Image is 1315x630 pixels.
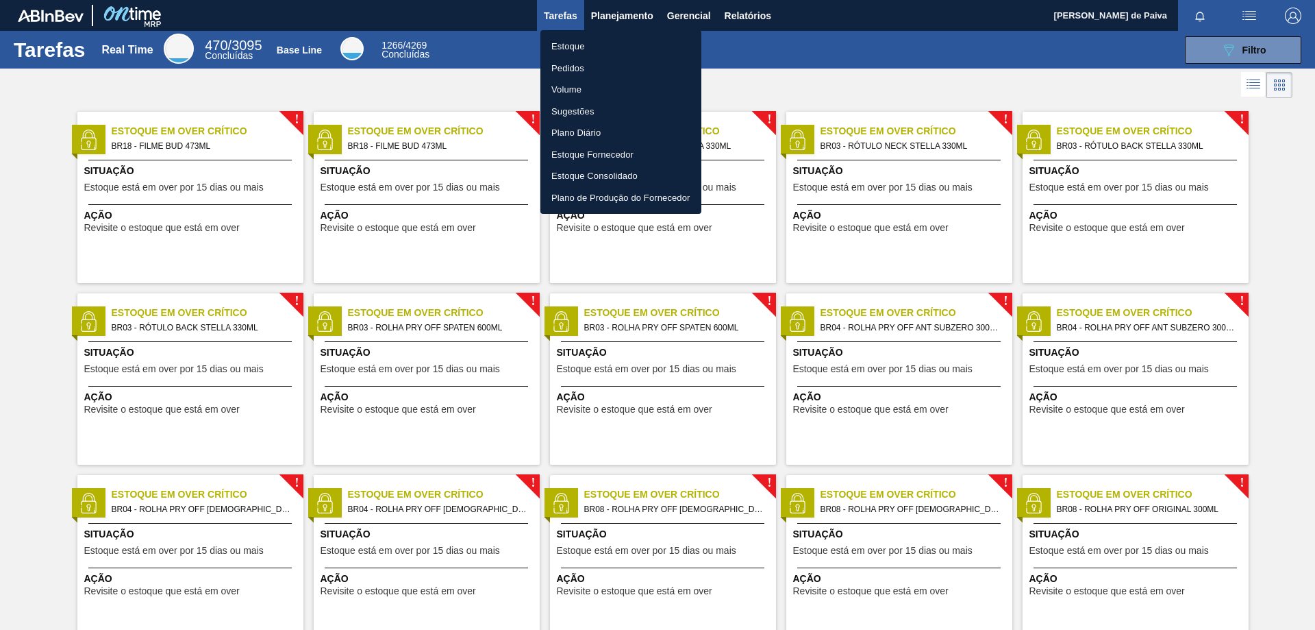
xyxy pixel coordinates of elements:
a: Estoque Consolidado [540,165,701,187]
a: Pedidos [540,58,701,80]
a: Volume [540,79,701,101]
a: Plano Diário [540,122,701,144]
a: Sugestões [540,101,701,123]
a: Estoque [540,36,701,58]
a: Plano de Produção do Fornecedor [540,187,701,209]
a: Estoque Fornecedor [540,144,701,166]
